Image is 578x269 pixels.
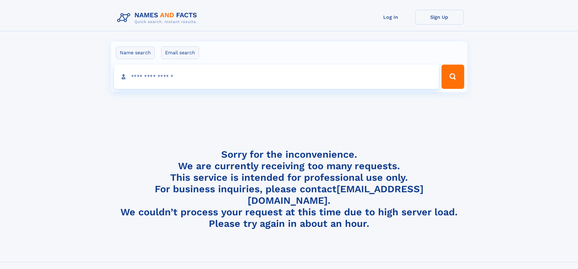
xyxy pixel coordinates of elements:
[367,10,415,25] a: Log In
[415,10,464,25] a: Sign Up
[161,46,199,59] label: Email search
[248,183,424,206] a: [EMAIL_ADDRESS][DOMAIN_NAME]
[441,65,464,89] button: Search Button
[114,65,439,89] input: search input
[115,149,464,230] h4: Sorry for the inconvenience. We are currently receiving too many requests. This service is intend...
[115,10,202,26] img: Logo Names and Facts
[116,46,155,59] label: Name search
